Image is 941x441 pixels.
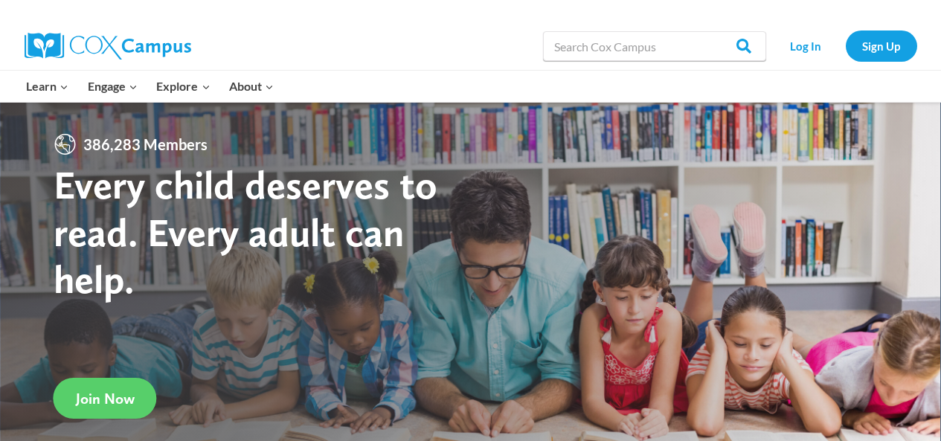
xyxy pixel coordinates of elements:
[54,161,437,303] strong: Every child deserves to read. Every adult can help.
[88,77,138,96] span: Engage
[156,77,210,96] span: Explore
[77,132,213,156] span: 386,283 Members
[17,71,283,102] nav: Primary Navigation
[774,30,838,61] a: Log In
[54,378,157,419] a: Join Now
[774,30,917,61] nav: Secondary Navigation
[229,77,274,96] span: About
[846,30,917,61] a: Sign Up
[25,33,191,59] img: Cox Campus
[76,390,135,408] span: Join Now
[26,77,68,96] span: Learn
[543,31,766,61] input: Search Cox Campus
